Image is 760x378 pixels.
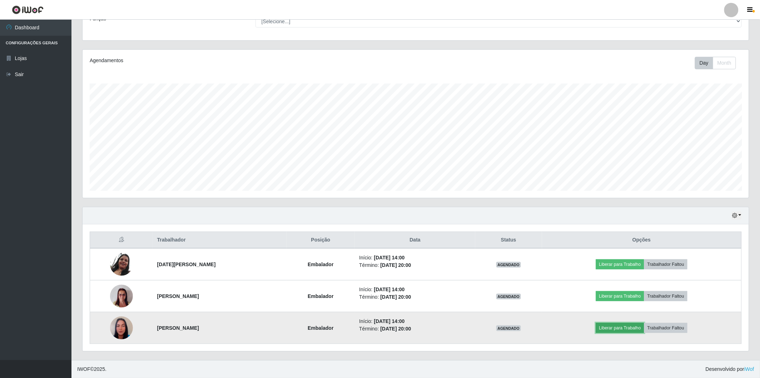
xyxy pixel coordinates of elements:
[110,253,133,276] img: 1689337855569.jpeg
[157,325,199,331] strong: [PERSON_NAME]
[374,318,405,324] time: [DATE] 14:00
[706,365,754,373] span: Desenvolvido por
[644,323,687,333] button: Trabalhador Faltou
[475,232,542,249] th: Status
[359,293,471,301] li: Término:
[287,232,355,249] th: Posição
[596,291,644,301] button: Liberar para Trabalho
[695,57,713,69] button: Day
[308,325,333,331] strong: Embalador
[359,325,471,333] li: Término:
[744,366,754,372] a: iWof
[110,281,133,312] img: 1704290796442.jpeg
[644,291,687,301] button: Trabalhador Faltou
[110,308,133,348] img: 1750256044557.jpeg
[695,57,736,69] div: First group
[713,57,736,69] button: Month
[496,262,521,268] span: AGENDADO
[374,255,405,260] time: [DATE] 14:00
[644,259,687,269] button: Trabalhador Faltou
[381,326,411,332] time: [DATE] 20:00
[359,262,471,269] li: Término:
[12,5,44,14] img: CoreUI Logo
[496,325,521,331] span: AGENDADO
[77,365,106,373] span: © 2025 .
[157,262,216,267] strong: [DATE][PERSON_NAME]
[90,57,355,64] div: Agendamentos
[308,293,333,299] strong: Embalador
[359,286,471,293] li: Início:
[695,57,742,69] div: Toolbar with button groups
[596,323,644,333] button: Liberar para Trabalho
[153,232,287,249] th: Trabalhador
[542,232,742,249] th: Opções
[77,366,90,372] span: IWOF
[596,259,644,269] button: Liberar para Trabalho
[157,293,199,299] strong: [PERSON_NAME]
[381,262,411,268] time: [DATE] 20:00
[381,294,411,300] time: [DATE] 20:00
[359,254,471,262] li: Início:
[496,294,521,299] span: AGENDADO
[308,262,333,267] strong: Embalador
[355,232,475,249] th: Data
[374,287,405,292] time: [DATE] 14:00
[359,318,471,325] li: Início:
